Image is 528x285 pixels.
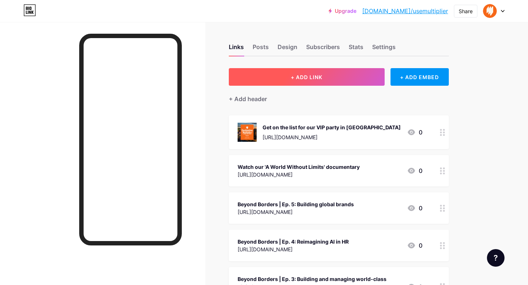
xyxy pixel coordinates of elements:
div: Design [278,42,297,56]
div: 0 [407,241,422,250]
div: + ADD EMBED [390,68,449,86]
a: Upgrade [329,8,356,14]
span: + ADD LINK [291,74,322,80]
div: 0 [407,204,422,212]
div: [URL][DOMAIN_NAME] [238,171,360,178]
div: [URL][DOMAIN_NAME] [238,245,349,253]
button: + ADD LINK [229,68,385,86]
div: Settings [372,42,396,56]
div: Stats [349,42,363,56]
div: 0 [407,166,422,175]
div: Beyond Borders | Ep. 4: Reimagining AI in HR [238,238,349,245]
div: Beyond Borders | Ep. 5: Building global brands [238,200,354,208]
div: Posts [253,42,269,56]
div: [URL][DOMAIN_NAME] [238,208,354,216]
div: [URL][DOMAIN_NAME] [263,133,401,141]
div: 0 [407,128,422,137]
div: Links [229,42,244,56]
div: + Add header [229,95,267,103]
div: Share [459,7,473,15]
div: Watch our 'A World Without Limits' documentary [238,163,360,171]
div: Get on the list for our VIP party in [GEOGRAPHIC_DATA] [263,123,401,131]
img: Get on the list for our VIP party in Vegas [238,123,257,142]
img: Thea Rowan [483,4,497,18]
a: [DOMAIN_NAME]/usemultiplier [362,7,448,15]
div: Subscribers [306,42,340,56]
